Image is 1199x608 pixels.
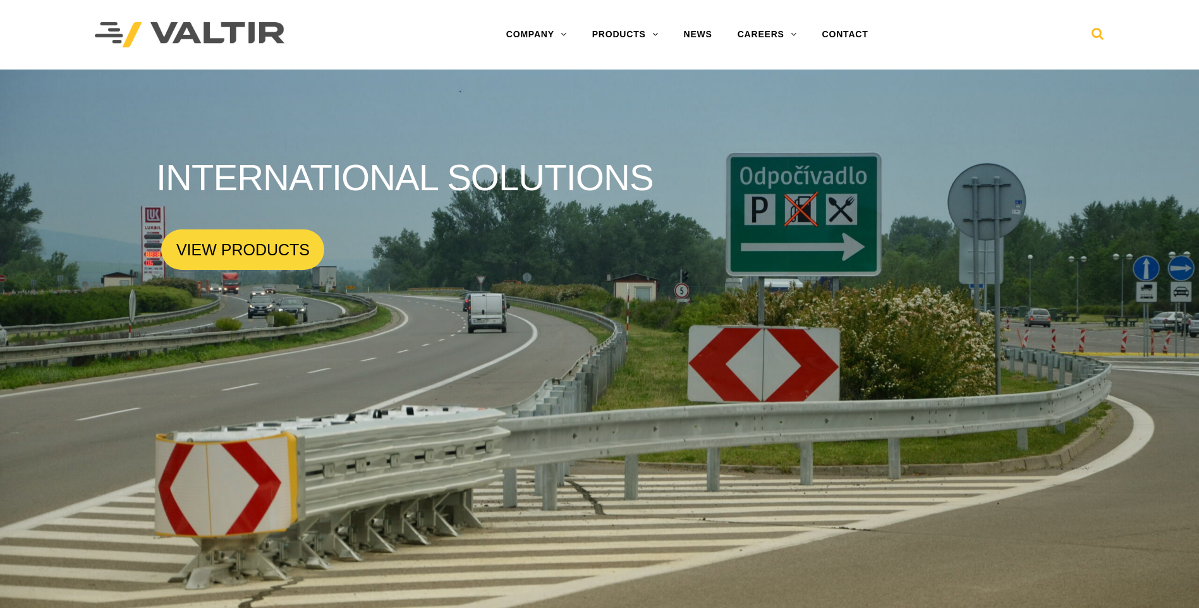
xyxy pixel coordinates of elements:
[580,22,671,47] a: PRODUCTS
[810,22,881,47] a: CONTACT
[725,22,810,47] a: CAREERS
[494,22,580,47] a: COMPANY
[161,229,324,270] a: VIEW PRODUCTS
[671,22,725,47] a: NEWS
[156,156,654,198] rs-layer: INTERNATIONAL SOLUTIONS
[95,22,284,48] img: Valtir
